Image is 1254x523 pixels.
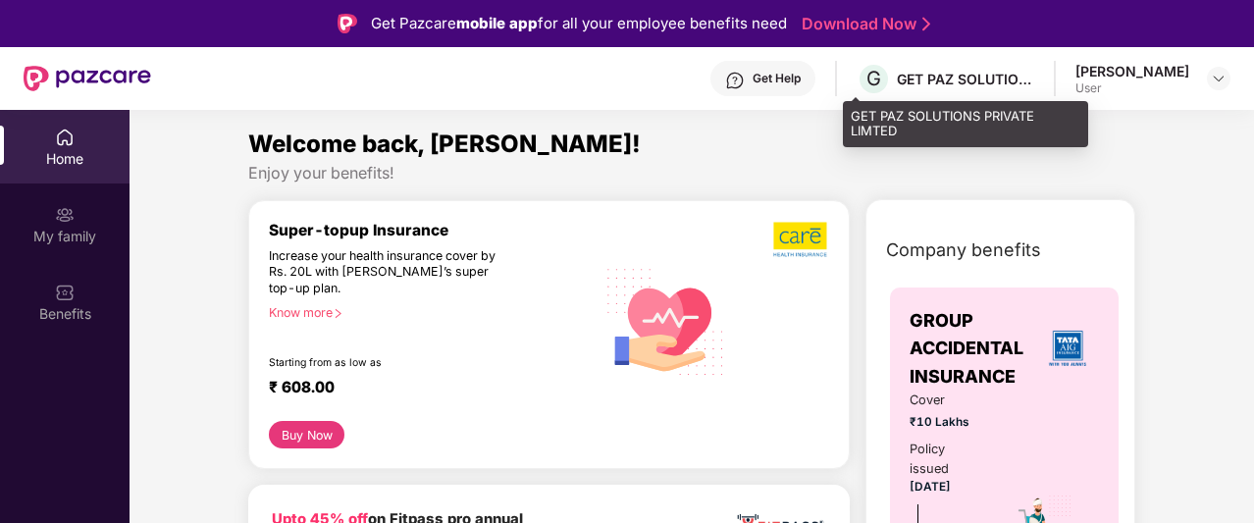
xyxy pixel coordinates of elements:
span: Cover [910,391,981,410]
div: ₹ 608.00 [269,378,576,401]
div: Policy issued [910,440,981,479]
div: [PERSON_NAME] [1075,62,1189,80]
div: Get Pazcare for all your employee benefits need [371,12,787,35]
img: svg+xml;base64,PHN2ZyB3aWR0aD0iMjAiIGhlaWdodD0iMjAiIHZpZXdCb3g9IjAgMCAyMCAyMCIgZmlsbD0ibm9uZSIgeG... [55,205,75,225]
span: [DATE] [910,480,951,494]
a: Download Now [802,14,924,34]
div: Super-topup Insurance [269,221,596,239]
img: b5dec4f62d2307b9de63beb79f102df3.png [773,221,829,258]
img: svg+xml;base64,PHN2ZyBpZD0iSG9tZSIgeG1sbnM9Imh0dHA6Ly93d3cudzMub3JnLzIwMDAvc3ZnIiB3aWR0aD0iMjAiIG... [55,128,75,147]
img: svg+xml;base64,PHN2ZyB4bWxucz0iaHR0cDovL3d3dy53My5vcmcvMjAwMC9zdmciIHhtbG5zOnhsaW5rPSJodHRwOi8vd3... [596,249,736,392]
div: Know more [269,305,584,319]
button: Buy Now [269,421,344,448]
span: ₹10 Lakhs [910,413,981,432]
img: svg+xml;base64,PHN2ZyBpZD0iQmVuZWZpdHMiIHhtbG5zPSJodHRwOi8vd3d3LnczLm9yZy8yMDAwL3N2ZyIgd2lkdGg9Ij... [55,283,75,302]
img: Stroke [922,14,930,34]
div: Get Help [753,71,801,86]
div: Increase your health insurance cover by Rs. 20L with [PERSON_NAME]’s super top-up plan. [269,248,511,297]
div: Starting from as low as [269,356,512,370]
div: GET PAZ SOLUTIONS PRIVATE LIMTED [897,70,1034,88]
strong: mobile app [456,14,538,32]
span: G [866,67,881,90]
div: GET PAZ SOLUTIONS PRIVATE LIMTED [843,101,1088,147]
span: Company benefits [886,236,1041,264]
img: New Pazcare Logo [24,66,151,91]
span: right [333,308,343,319]
img: svg+xml;base64,PHN2ZyBpZD0iSGVscC0zMngzMiIgeG1sbnM9Imh0dHA6Ly93d3cudzMub3JnLzIwMDAvc3ZnIiB3aWR0aD... [725,71,745,90]
img: Logo [338,14,357,33]
img: insurerLogo [1041,322,1094,375]
div: User [1075,80,1189,96]
img: svg+xml;base64,PHN2ZyBpZD0iRHJvcGRvd24tMzJ4MzIiIHhtbG5zPSJodHRwOi8vd3d3LnczLm9yZy8yMDAwL3N2ZyIgd2... [1211,71,1227,86]
span: Welcome back, [PERSON_NAME]! [248,130,641,158]
span: GROUP ACCIDENTAL INSURANCE [910,307,1036,391]
div: Enjoy your benefits! [248,163,1135,183]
